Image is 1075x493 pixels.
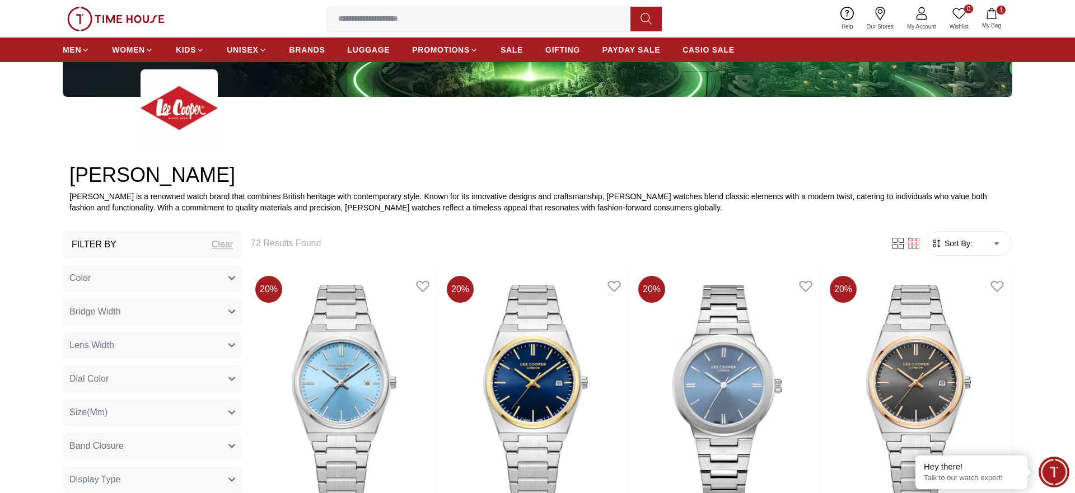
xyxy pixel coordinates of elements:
[251,237,877,250] h6: 72 Results Found
[176,44,196,55] span: KIDS
[63,40,90,60] a: MEN
[862,22,898,31] span: Our Stores
[638,276,665,303] span: 20 %
[227,40,267,60] a: UNISEX
[545,40,580,60] a: GIFTING
[112,44,145,55] span: WOMEN
[860,4,900,33] a: Our Stores
[63,265,242,292] button: Color
[1039,457,1069,487] div: Chat Widget
[69,164,1006,186] h2: [PERSON_NAME]
[412,44,470,55] span: PROMOTIONS
[501,44,523,55] span: SALE
[289,44,325,55] span: BRANDS
[945,22,973,31] span: Wishlist
[683,44,735,55] span: CASIO SALE
[501,40,523,60] a: SALE
[602,40,660,60] a: PAYDAY SALE
[924,473,1019,483] p: Talk to our watch expert!
[69,473,120,486] span: Display Type
[63,298,242,325] button: Bridge Width
[289,40,325,60] a: BRANDS
[112,40,153,60] a: WOMEN
[978,21,1006,30] span: My Bag
[63,365,242,392] button: Dial Color
[72,238,116,251] h3: Filter By
[964,4,973,13] span: 0
[942,238,973,249] span: Sort By:
[63,332,242,359] button: Lens Width
[837,22,858,31] span: Help
[348,40,390,60] a: LUGGAGE
[69,339,114,352] span: Lens Width
[348,44,390,55] span: LUGGAGE
[63,466,242,493] button: Display Type
[176,40,204,60] a: KIDS
[602,44,660,55] span: PAYDAY SALE
[63,433,242,459] button: Band Closure
[830,276,857,303] span: 20 %
[835,4,860,33] a: Help
[447,276,474,303] span: 20 %
[67,7,165,31] img: ...
[255,276,282,303] span: 20 %
[997,6,1006,15] span: 1
[412,40,478,60] a: PROMOTIONS
[69,406,107,419] span: Size(Mm)
[975,6,1008,32] button: 1My Bag
[63,399,242,426] button: Size(Mm)
[943,4,975,33] a: 0Wishlist
[69,439,124,453] span: Band Closure
[141,69,218,147] img: ...
[63,44,81,55] span: MEN
[69,372,109,386] span: Dial Color
[69,271,91,285] span: Color
[924,461,1019,472] div: Hey there!
[227,44,258,55] span: UNISEX
[683,40,735,60] a: CASIO SALE
[903,22,941,31] span: My Account
[212,238,233,251] div: Clear
[69,305,121,318] span: Bridge Width
[69,191,1006,213] p: [PERSON_NAME] is a renowned watch brand that combines British heritage with contemporary style. K...
[545,44,580,55] span: GIFTING
[931,238,973,249] button: Sort By:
